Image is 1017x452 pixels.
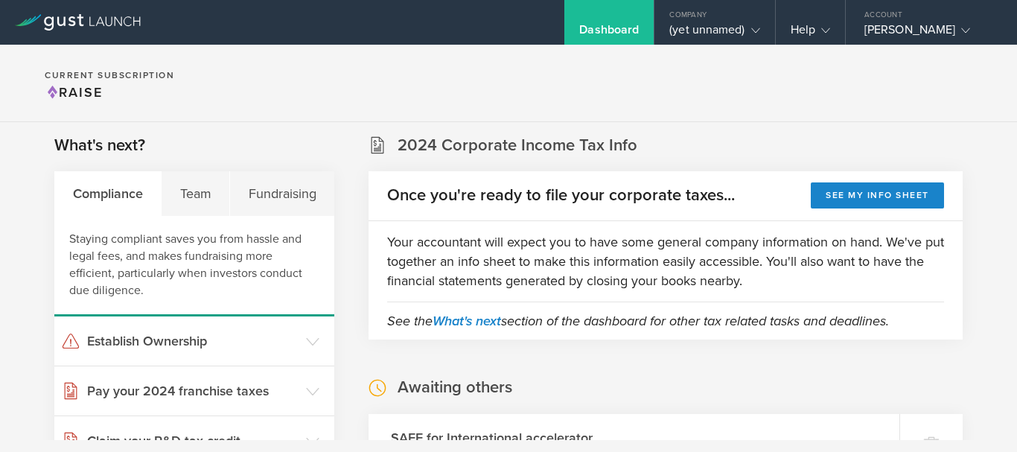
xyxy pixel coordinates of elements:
[387,313,889,329] em: See the section of the dashboard for other tax related tasks and deadlines.
[791,22,830,45] div: Help
[387,185,735,206] h2: Once you're ready to file your corporate taxes...
[87,331,299,351] h3: Establish Ownership
[45,84,103,101] span: Raise
[230,171,334,216] div: Fundraising
[387,232,944,290] p: Your accountant will expect you to have some general company information on hand. We've put toget...
[54,135,145,156] h2: What's next?
[54,216,334,316] div: Staying compliant saves you from hassle and legal fees, and makes fundraising more efficient, par...
[87,381,299,401] h3: Pay your 2024 franchise taxes
[579,22,639,45] div: Dashboard
[398,135,637,156] h2: 2024 Corporate Income Tax Info
[943,381,1017,452] iframe: Chat Widget
[669,22,759,45] div: (yet unnamed)
[943,381,1017,452] div: Widget de chat
[45,71,174,80] h2: Current Subscription
[87,431,299,451] h3: Claim your R&D tax credit
[54,171,162,216] div: Compliance
[162,171,230,216] div: Team
[391,428,593,448] h3: SAFE for International accelerator
[811,182,944,209] button: See my info sheet
[864,22,991,45] div: [PERSON_NAME]
[433,313,501,329] a: What's next
[398,377,512,398] h2: Awaiting others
